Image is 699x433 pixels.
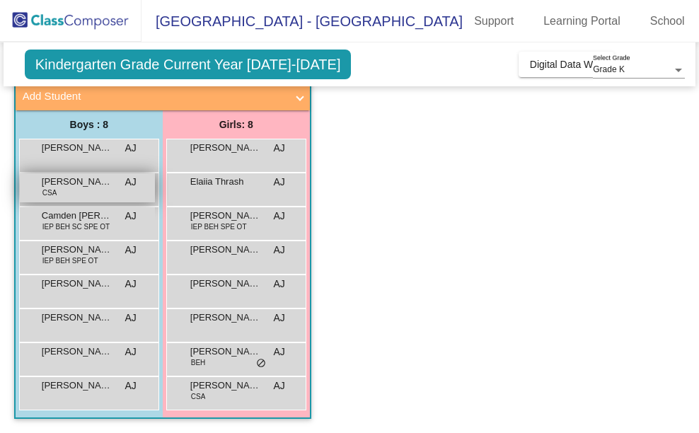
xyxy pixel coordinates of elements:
[125,141,136,156] span: AJ
[191,357,206,368] span: BEH
[141,10,463,33] span: [GEOGRAPHIC_DATA] - [GEOGRAPHIC_DATA]
[125,345,136,359] span: AJ
[273,311,284,325] span: AJ
[273,345,284,359] span: AJ
[190,141,261,155] span: [PERSON_NAME]
[273,243,284,258] span: AJ
[273,141,284,156] span: AJ
[125,277,136,291] span: AJ
[463,10,525,33] a: Support
[190,243,261,257] span: [PERSON_NAME]
[190,311,261,325] span: [PERSON_NAME]
[190,175,261,189] span: Elaiia Thrash
[191,221,247,232] span: IEP BEH SPE OT
[125,379,136,393] span: AJ
[42,187,57,198] span: CSA
[273,175,284,190] span: AJ
[163,110,310,139] div: Girls: 8
[530,59,603,70] span: Digital Data Wall
[273,209,284,224] span: AJ
[125,311,136,325] span: AJ
[42,209,112,223] span: Camden [PERSON_NAME]
[42,243,112,257] span: [PERSON_NAME]
[23,88,286,105] mat-panel-title: Add Student
[125,209,136,224] span: AJ
[190,277,261,291] span: [PERSON_NAME]
[25,50,352,79] span: Kindergarten Grade Current Year [DATE]-[DATE]
[42,141,112,155] span: [PERSON_NAME]
[42,379,112,393] span: [PERSON_NAME]
[273,277,284,291] span: AJ
[190,209,261,223] span: [PERSON_NAME]
[125,243,136,258] span: AJ
[273,379,284,393] span: AJ
[42,255,98,266] span: IEP BEH SPE OT
[42,221,110,232] span: IEP BEH SC SPE OT
[16,82,310,110] mat-expansion-panel-header: Add Student
[42,175,112,189] span: [PERSON_NAME]
[256,358,266,369] span: do_not_disturb_alt
[42,311,112,325] span: [PERSON_NAME]
[639,10,696,33] a: School
[532,10,632,33] a: Learning Portal
[42,345,112,359] span: [PERSON_NAME]
[125,175,136,190] span: AJ
[42,277,112,291] span: [PERSON_NAME]
[190,345,261,359] span: [PERSON_NAME]
[190,379,261,393] span: [PERSON_NAME]
[191,391,206,402] span: CSA
[593,64,625,74] span: Grade K
[519,52,614,77] button: Digital Data Wall
[16,110,163,139] div: Boys : 8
